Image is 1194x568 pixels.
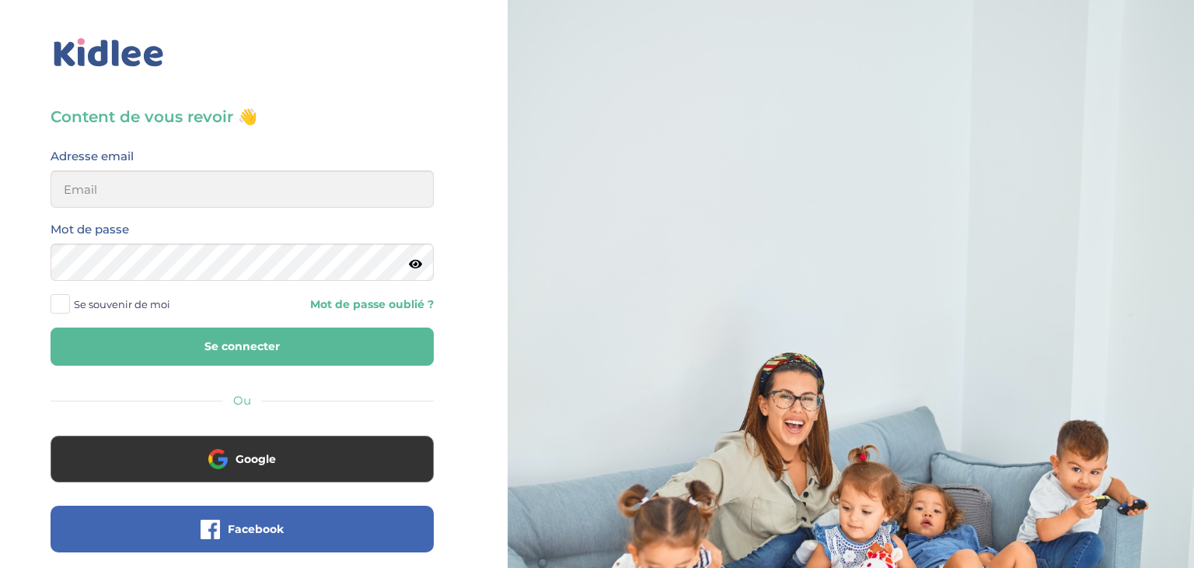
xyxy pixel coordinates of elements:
[51,462,434,477] a: Google
[51,328,434,366] button: Se connecter
[51,532,434,547] a: Facebook
[253,297,433,312] a: Mot de passe oublié ?
[228,521,284,537] span: Facebook
[236,451,276,467] span: Google
[74,294,170,314] span: Se souvenir de moi
[51,146,134,167] label: Adresse email
[201,520,220,539] img: facebook.png
[233,393,251,408] span: Ou
[51,35,167,71] img: logo_kidlee_bleu
[51,506,434,552] button: Facebook
[208,449,228,468] img: google.png
[51,436,434,482] button: Google
[51,170,434,208] input: Email
[51,106,434,128] h3: Content de vous revoir 👋
[51,219,129,240] label: Mot de passe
